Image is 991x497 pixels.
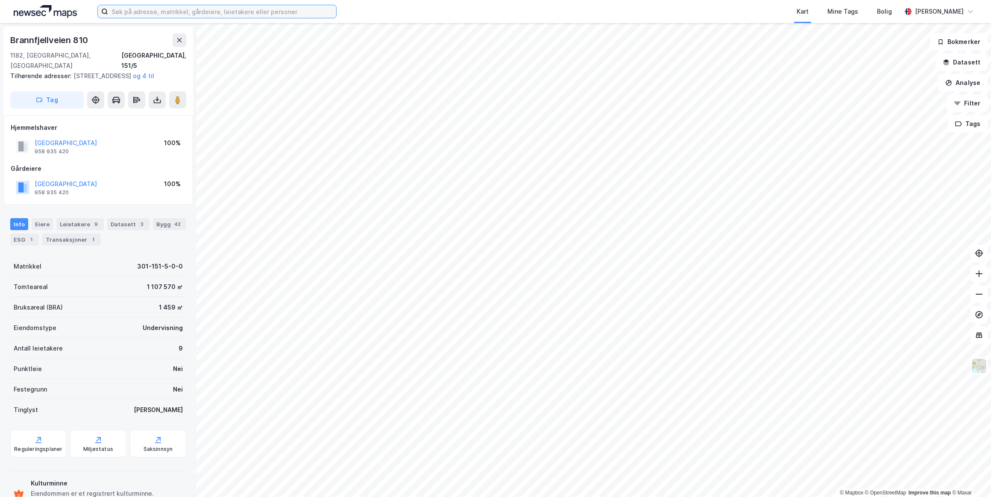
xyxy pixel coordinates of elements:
[173,364,183,374] div: Nei
[14,323,56,333] div: Eiendomstype
[14,302,63,313] div: Bruksareal (BRA)
[10,33,90,47] div: Brannfjellveien 810
[42,234,101,246] div: Transaksjoner
[89,235,97,244] div: 1
[164,138,181,148] div: 100%
[938,74,988,91] button: Analyse
[865,490,906,496] a: OpenStreetMap
[14,261,41,272] div: Matrikkel
[11,164,186,174] div: Gårdeiere
[137,261,183,272] div: 301-151-5-0-0
[147,282,183,292] div: 1 107 570 ㎡
[840,490,863,496] a: Mapbox
[143,323,183,333] div: Undervisning
[935,54,988,71] button: Datasett
[121,50,186,71] div: [GEOGRAPHIC_DATA], 151/5
[915,6,964,17] div: [PERSON_NAME]
[948,456,991,497] iframe: Chat Widget
[173,220,182,228] div: 42
[948,115,988,132] button: Tags
[159,302,183,313] div: 1 459 ㎡
[107,218,150,230] div: Datasett
[14,343,63,354] div: Antall leietakere
[164,179,181,189] div: 100%
[35,189,69,196] div: 958 935 420
[134,405,183,415] div: [PERSON_NAME]
[14,5,77,18] img: logo.a4113a55bc3d86da70a041830d287a7e.svg
[138,220,146,228] div: 3
[930,33,988,50] button: Bokmerker
[909,490,951,496] a: Improve this map
[32,218,53,230] div: Eiere
[35,148,69,155] div: 958 935 420
[27,235,35,244] div: 1
[108,5,336,18] input: Søk på adresse, matrikkel, gårdeiere, leietakere eller personer
[10,218,28,230] div: Info
[14,446,62,453] div: Reguleringsplaner
[10,50,121,71] div: 1182, [GEOGRAPHIC_DATA], [GEOGRAPHIC_DATA]
[827,6,858,17] div: Mine Tags
[83,446,113,453] div: Miljøstatus
[947,95,988,112] button: Filter
[144,446,173,453] div: Saksinnsyn
[14,282,48,292] div: Tomteareal
[797,6,809,17] div: Kart
[92,220,100,228] div: 9
[14,364,42,374] div: Punktleie
[179,343,183,354] div: 9
[153,218,186,230] div: Bygg
[10,91,84,108] button: Tag
[173,384,183,395] div: Nei
[11,123,186,133] div: Hjemmelshaver
[10,72,73,79] span: Tilhørende adresser:
[14,384,47,395] div: Festegrunn
[10,71,179,81] div: [STREET_ADDRESS]
[971,358,987,374] img: Z
[14,405,38,415] div: Tinglyst
[948,456,991,497] div: Kontrollprogram for chat
[10,234,39,246] div: ESG
[56,218,104,230] div: Leietakere
[31,478,183,488] div: Kulturminne
[877,6,892,17] div: Bolig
